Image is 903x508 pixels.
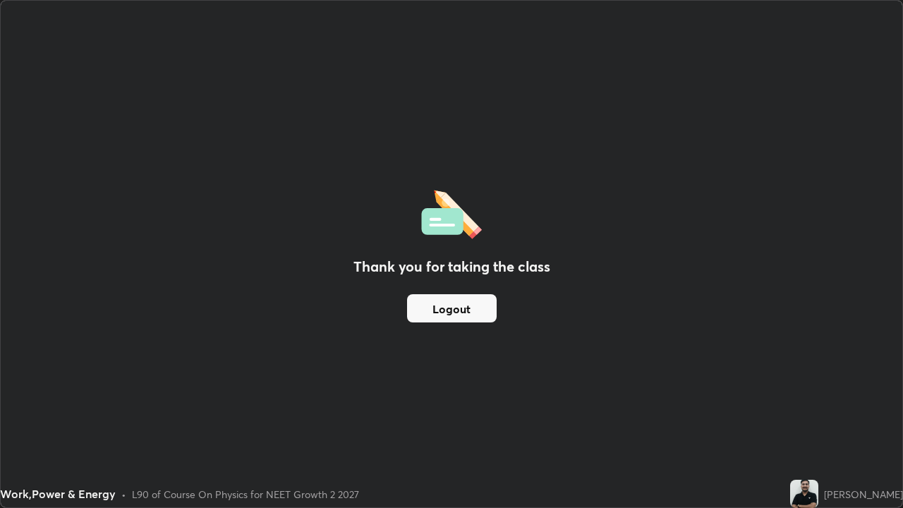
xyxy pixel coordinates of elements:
button: Logout [407,294,497,322]
div: • [121,487,126,502]
h2: Thank you for taking the class [353,256,550,277]
div: [PERSON_NAME] [824,487,903,502]
img: offlineFeedback.1438e8b3.svg [421,186,482,239]
img: afe22e03c4c2466bab4a7a088f75780d.jpg [790,480,818,508]
div: L90 of Course On Physics for NEET Growth 2 2027 [132,487,359,502]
